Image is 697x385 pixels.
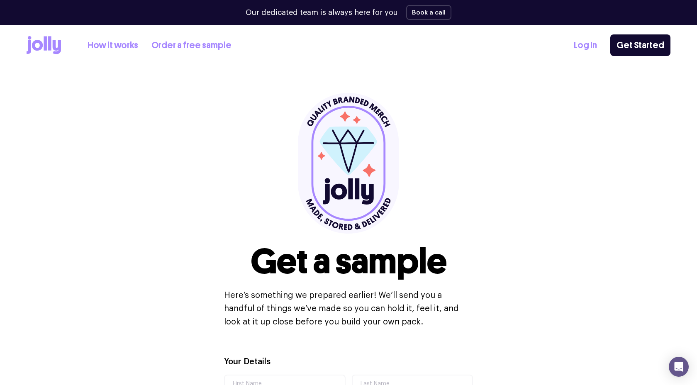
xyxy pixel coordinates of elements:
label: Your Details [224,356,271,368]
a: How it works [88,39,138,52]
a: Get Started [610,34,670,56]
a: Log In [574,39,597,52]
a: Order a free sample [151,39,232,52]
h1: Get a sample [251,244,447,279]
div: Open Intercom Messenger [669,357,689,377]
button: Book a call [406,5,451,20]
p: Our dedicated team is always here for you [246,7,398,18]
p: Here’s something we prepared earlier! We’ll send you a handful of things we’ve made so you can ho... [224,289,473,329]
